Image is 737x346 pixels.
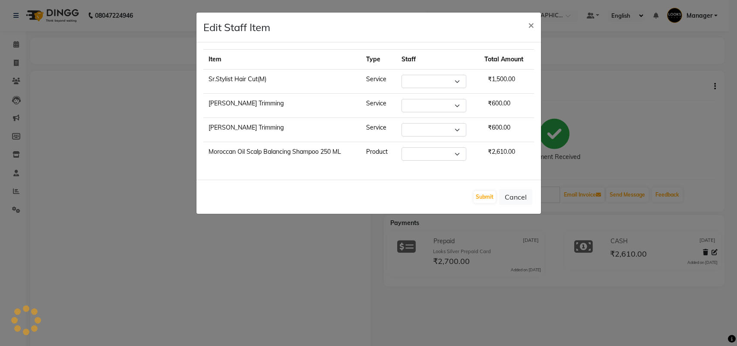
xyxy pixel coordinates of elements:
span: ₹600.00 [484,120,514,135]
td: [PERSON_NAME] Trimming [203,118,361,142]
span: ₹2,610.00 [484,144,519,159]
span: × [528,18,534,31]
td: Service [361,118,396,142]
td: Service [361,94,396,118]
td: Service [361,70,396,94]
td: Sr.Stylist Hair Cut(M) [203,70,361,94]
span: ₹600.00 [484,96,514,111]
button: Cancel [499,189,532,205]
th: Type [361,50,396,70]
th: Staff [396,50,479,70]
h4: Edit Staff Item [203,19,270,35]
td: [PERSON_NAME] Trimming [203,94,361,118]
td: Moroccan Oil Scalp Balancing Shampoo 250 ML [203,142,361,166]
button: Close [521,13,541,37]
button: Submit [474,191,496,203]
span: ₹1,500.00 [484,72,519,86]
th: Item [203,50,361,70]
td: Product [361,142,396,166]
th: Total Amount [479,50,534,70]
